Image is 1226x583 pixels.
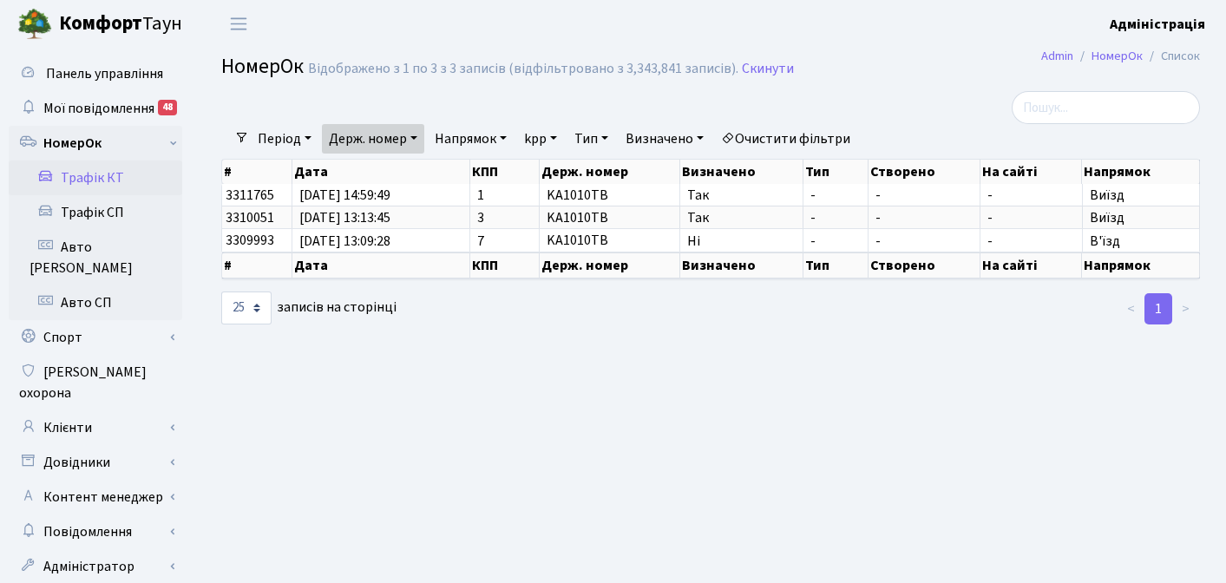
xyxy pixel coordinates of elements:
input: Пошук... [1012,91,1200,124]
th: Напрямок [1082,252,1200,278]
a: Admin [1041,47,1073,65]
a: Адміністрація [1110,14,1205,35]
span: 3310051 [226,208,274,227]
span: - [810,188,861,202]
span: 3309993 [226,232,274,251]
th: Визначено [680,252,803,278]
span: [DATE] 13:09:28 [299,234,462,248]
a: Мої повідомлення48 [9,91,182,126]
a: Авто [PERSON_NAME] [9,230,182,285]
a: Держ. номер [322,124,424,154]
a: НомерОк [9,126,182,160]
th: Дата [292,160,469,184]
a: 1 [1144,293,1172,324]
span: - [810,234,861,248]
span: - [875,211,973,225]
div: 48 [158,100,177,115]
a: kpp [517,124,564,154]
span: KA1010TB [547,208,608,227]
span: НомерОк [221,51,304,82]
th: Напрямок [1082,160,1200,184]
a: Скинути [742,61,794,77]
a: Довідники [9,445,182,480]
th: Створено [869,252,980,278]
a: Контент менеджер [9,480,182,514]
span: - [875,188,973,202]
span: - [987,234,1074,248]
span: [DATE] 14:59:49 [299,188,462,202]
th: КПП [470,252,541,278]
a: Тип [567,124,615,154]
span: Мої повідомлення [43,99,154,118]
th: Держ. номер [540,160,680,184]
th: Створено [869,160,980,184]
span: В'їзд [1090,234,1193,248]
a: Трафік КТ [9,160,182,195]
li: Список [1143,47,1200,66]
b: Адміністрація [1110,15,1205,34]
th: На сайті [980,160,1082,184]
span: KA1010TB [547,232,608,251]
a: Повідомлення [9,514,182,549]
span: - [875,234,973,248]
a: Панель управління [9,56,182,91]
span: - [987,188,1074,202]
span: - [987,211,1074,225]
a: [PERSON_NAME] охорона [9,355,182,410]
img: logo.png [17,7,52,42]
span: - [810,211,861,225]
th: Тип [803,252,869,278]
th: Дата [292,252,469,278]
span: Ні [687,234,796,248]
th: # [222,252,292,278]
span: 1 [477,188,533,202]
th: КПП [470,160,541,184]
th: # [222,160,292,184]
th: Тип [803,160,869,184]
b: Комфорт [59,10,142,37]
a: Клієнти [9,410,182,445]
span: 3311765 [226,186,274,205]
span: Виїзд [1090,211,1193,225]
th: Держ. номер [540,252,680,278]
a: Напрямок [428,124,514,154]
a: Спорт [9,320,182,355]
th: На сайті [980,252,1082,278]
select: записів на сторінці [221,291,272,324]
span: Так [687,188,796,202]
span: Таун [59,10,182,39]
span: Так [687,211,796,225]
span: 3 [477,211,533,225]
a: НомерОк [1092,47,1143,65]
label: записів на сторінці [221,291,397,324]
a: Авто СП [9,285,182,320]
a: Визначено [619,124,711,154]
span: 7 [477,234,533,248]
span: Панель управління [46,64,163,83]
span: [DATE] 13:13:45 [299,211,462,225]
a: Період [251,124,318,154]
a: Трафік СП [9,195,182,230]
nav: breadcrumb [1015,38,1226,75]
span: KA1010TB [547,186,608,205]
span: Виїзд [1090,188,1193,202]
a: Очистити фільтри [714,124,857,154]
div: Відображено з 1 по 3 з 3 записів (відфільтровано з 3,343,841 записів). [308,61,738,77]
button: Переключити навігацію [217,10,260,38]
th: Визначено [680,160,803,184]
